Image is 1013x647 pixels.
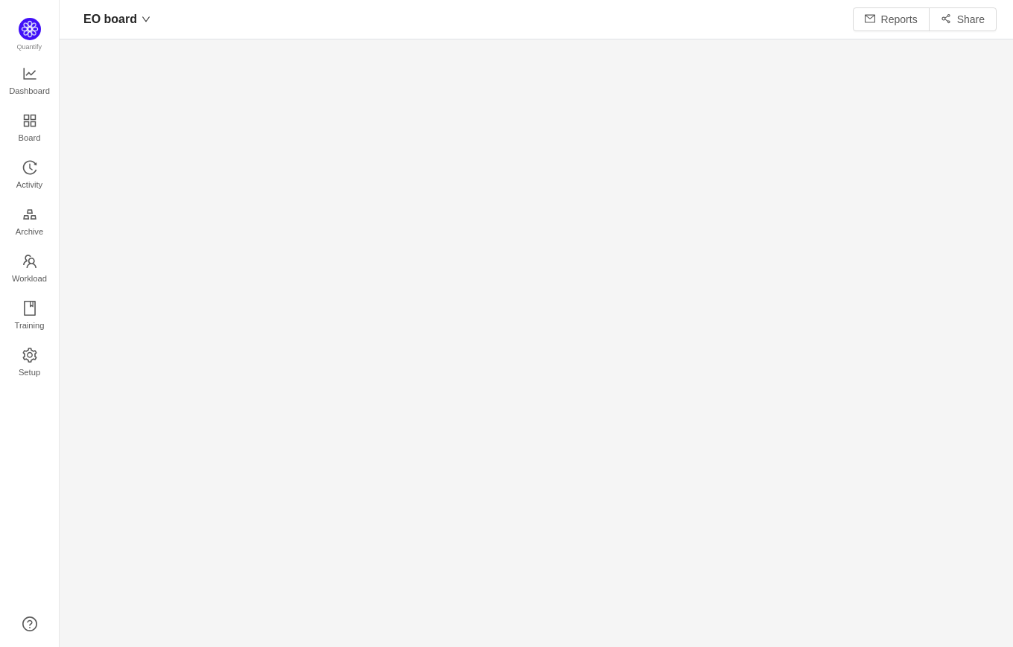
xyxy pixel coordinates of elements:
[22,161,37,191] a: Activity
[22,67,37,97] a: Dashboard
[22,114,37,144] a: Board
[142,15,150,24] i: icon: down
[22,616,37,631] a: icon: question-circle
[853,7,930,31] button: icon: mailReports
[22,113,37,128] i: icon: appstore
[16,217,43,246] span: Archive
[22,302,37,331] a: Training
[19,357,40,387] span: Setup
[22,160,37,175] i: icon: history
[83,7,137,31] span: EO board
[22,208,37,238] a: Archive
[12,264,47,293] span: Workload
[929,7,997,31] button: icon: share-altShare
[22,301,37,316] i: icon: book
[16,170,42,200] span: Activity
[22,348,37,378] a: Setup
[19,18,41,40] img: Quantify
[19,123,41,153] span: Board
[22,348,37,363] i: icon: setting
[9,76,50,106] span: Dashboard
[22,66,37,81] i: icon: line-chart
[22,207,37,222] i: icon: gold
[22,255,37,284] a: Workload
[17,43,42,51] span: Quantify
[14,310,44,340] span: Training
[22,254,37,269] i: icon: team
